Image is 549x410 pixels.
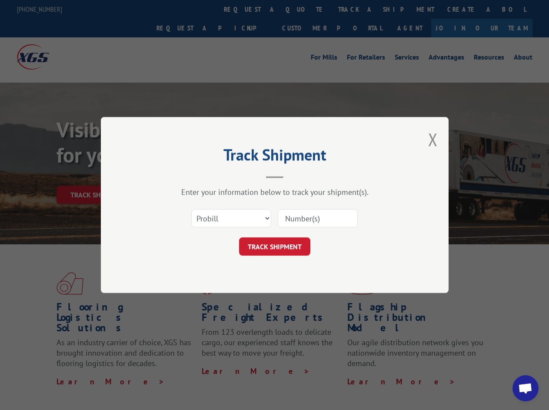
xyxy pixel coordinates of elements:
h2: Track Shipment [144,149,405,165]
input: Number(s) [278,209,358,227]
div: Enter your information below to track your shipment(s). [144,187,405,197]
button: Close modal [428,128,438,151]
div: Open chat [512,375,539,401]
button: TRACK SHIPMENT [239,237,310,256]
